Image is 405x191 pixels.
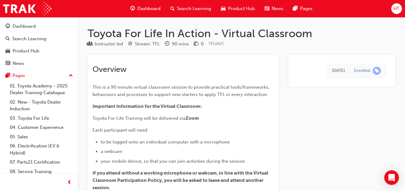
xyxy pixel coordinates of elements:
a: 03. Toyota For Life [7,114,75,123]
div: Type [88,40,123,48]
span: Learning resource code [208,41,225,46]
button: DashboardSearch LearningProduct HubNews [2,19,75,70]
span: Overview [92,65,127,74]
div: 90 mins [172,41,189,48]
button: Pages [2,70,75,81]
span: learningResourceType_INSTRUCTOR_LED-icon [88,41,92,47]
a: guage-iconDashboard [125,2,165,15]
span: Each participant will need: [92,127,148,133]
span: Important Information for the Virtual Classroom: [92,104,202,109]
div: Stream: TFL [135,41,160,48]
span: prev-icon [67,179,72,186]
a: 04. Customer Experience [7,123,75,132]
span: car-icon [5,48,10,54]
div: Dashboard [13,23,36,30]
a: Search Learning [2,33,75,44]
a: 08. Service Training [7,167,75,176]
a: 06. Electrification (EV & Hybrid) [7,141,75,157]
span: This is a 90 minute virtual classroom session to provide practical tools/frameworks, behaviours a... [92,84,271,97]
a: search-iconSearch Learning [165,2,216,15]
div: Search Learning [12,35,46,42]
a: news-iconNews [260,2,288,15]
span: guage-icon [5,24,10,29]
span: up-icon [69,72,73,80]
span: HT [393,5,400,12]
span: news-icon [265,5,269,12]
div: Price [194,40,204,48]
span: to be logged onto an individual computer with a microphone [101,139,230,145]
div: Duration [165,40,189,48]
img: Trak [3,2,52,16]
div: News [13,60,24,67]
span: Zoom [186,115,199,121]
div: Enrolled [354,68,370,74]
a: Product Hub [2,45,75,57]
a: 05. Sales [7,132,75,142]
a: 02. New - Toyota Dealer Induction [7,97,75,114]
span: Dashboard [137,5,161,12]
div: Product Hub [13,48,39,55]
div: Open Intercom Messenger [384,170,399,185]
h1: Toyota For Life In Action - Virtual Classroom [88,27,395,40]
a: 01. Toyota Academy - 2025 Dealer Training Catalogue [7,81,75,97]
span: clock-icon [165,41,169,47]
span: Product Hub [228,5,255,12]
div: Pages [13,72,25,79]
div: Instructor led [95,41,123,48]
a: News [2,58,75,69]
span: guage-icon [130,5,135,12]
span: a webcam [101,149,122,154]
span: news-icon [5,61,10,66]
span: search-icon [170,5,175,12]
a: 07. Parts21 Certification [7,157,75,167]
span: Toyota For Life Training will be delivered via [92,115,186,121]
div: Tue May 20 2025 16:04:46 GMT+1000 (Australian Eastern Standard Time) [332,67,345,74]
span: Pages [300,5,313,12]
span: pages-icon [5,73,10,79]
span: search-icon [5,36,10,42]
span: pages-icon [293,5,298,12]
span: car-icon [221,5,226,12]
div: 0 [201,41,204,48]
span: Search Learning [177,5,211,12]
a: car-iconProduct Hub [216,2,260,15]
div: Stream [128,40,160,48]
span: target-icon [128,41,132,47]
button: HT [391,3,402,14]
span: your mobile device, so that you can join activities during the session [101,158,245,164]
a: Dashboard [2,21,75,32]
span: learningRecordVerb_ENROLL-icon [373,67,381,75]
a: pages-iconPages [288,2,317,15]
span: News [272,5,283,12]
span: If you attend without a working microphone or webcam, in line with the Virtual Classroom Particip... [92,170,269,190]
span: money-icon [194,41,198,47]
